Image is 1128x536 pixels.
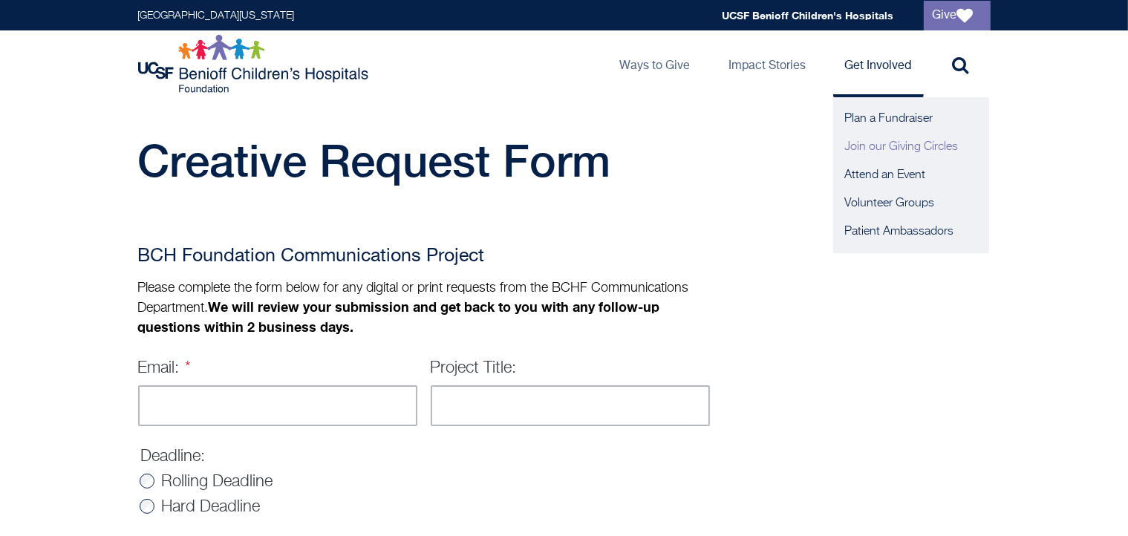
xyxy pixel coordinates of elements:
a: Join our Giving Circles [833,133,989,161]
label: Hard Deadline [162,499,261,515]
label: Rolling Deadline [162,474,273,490]
a: Patient Ambassadors [833,218,989,246]
a: UCSF Benioff Children's Hospitals [723,9,894,22]
a: Give [924,1,991,30]
img: Logo for UCSF Benioff Children's Hospitals Foundation [138,34,372,94]
p: Please complete the form below for any digital or print requests from the BCHF Communications Dep... [138,279,710,338]
a: Get Involved [833,30,924,97]
label: Project Title: [431,360,517,376]
h2: BCH Foundation Communications Project [138,242,710,272]
a: Attend an Event [833,161,989,189]
a: Plan a Fundraiser [833,105,989,133]
strong: We will review your submission and get back to you with any follow-up questions within 2 business... [138,298,660,335]
a: Volunteer Groups [833,189,989,218]
a: [GEOGRAPHIC_DATA][US_STATE] [138,10,295,21]
span: Creative Request Form [138,134,611,186]
label: Deadline: [141,448,206,465]
a: Ways to Give [608,30,702,97]
label: Email: [138,360,192,376]
a: Impact Stories [717,30,818,97]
